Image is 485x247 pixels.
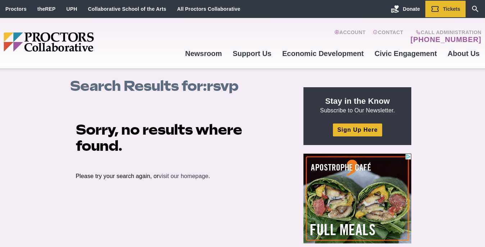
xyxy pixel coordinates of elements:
[180,44,227,63] a: Newsroom
[442,44,485,63] a: About Us
[425,1,466,17] a: Tickets
[411,35,481,44] a: [PHONE_NUMBER]
[159,173,209,179] a: visit our homepage
[177,6,240,12] a: All Proctors Collaborative
[334,29,366,44] a: Account
[373,29,403,44] a: Contact
[303,154,411,243] iframe: Advertisement
[466,1,485,17] a: Search
[88,6,166,12] a: Collaborative School of the Arts
[67,6,77,12] a: UPH
[369,44,442,63] a: Civic Engagement
[312,96,403,115] p: Subscribe to Our Newsletter.
[277,44,369,63] a: Economic Development
[37,6,56,12] a: theREP
[227,44,277,63] a: Support Us
[76,122,287,154] h1: Sorry, no results where found.
[325,97,390,106] strong: Stay in the Know
[408,29,481,35] span: Call Administration
[70,78,296,94] h1: rsvp
[403,6,420,12] span: Donate
[443,6,460,12] span: Tickets
[76,172,287,180] p: Please try your search again, or .
[333,124,382,136] a: Sign Up Here
[385,1,425,17] a: Donate
[4,32,149,52] img: Proctors logo
[70,77,207,94] span: Search Results for:
[5,6,27,12] a: Proctors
